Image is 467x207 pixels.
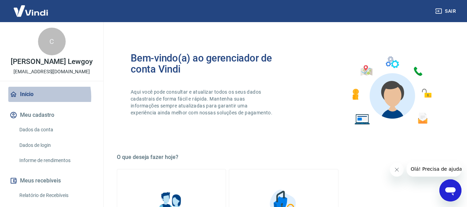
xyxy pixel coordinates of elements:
iframe: Fechar mensagem [390,163,404,177]
p: [PERSON_NAME] Lewgoy [11,58,93,65]
h5: O que deseja fazer hoje? [117,154,450,161]
div: C [38,28,66,55]
p: Aqui você pode consultar e atualizar todos os seus dados cadastrais de forma fácil e rápida. Mant... [131,88,274,116]
h2: Bem-vindo(a) ao gerenciador de conta Vindi [131,53,284,75]
button: Meu cadastro [8,107,95,123]
iframe: Mensagem da empresa [407,161,461,177]
img: Vindi [8,0,53,21]
button: Meus recebíveis [8,173,95,188]
a: Início [8,87,95,102]
a: Dados de login [17,138,95,152]
p: [EMAIL_ADDRESS][DOMAIN_NAME] [13,68,90,75]
a: Relatório de Recebíveis [17,188,95,203]
a: Informe de rendimentos [17,153,95,168]
img: Imagem de um avatar masculino com diversos icones exemplificando as funcionalidades do gerenciado... [346,53,437,129]
a: Dados da conta [17,123,95,137]
button: Sair [434,5,459,18]
span: Olá! Precisa de ajuda? [4,5,58,10]
iframe: Botão para abrir a janela de mensagens [439,179,461,201]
